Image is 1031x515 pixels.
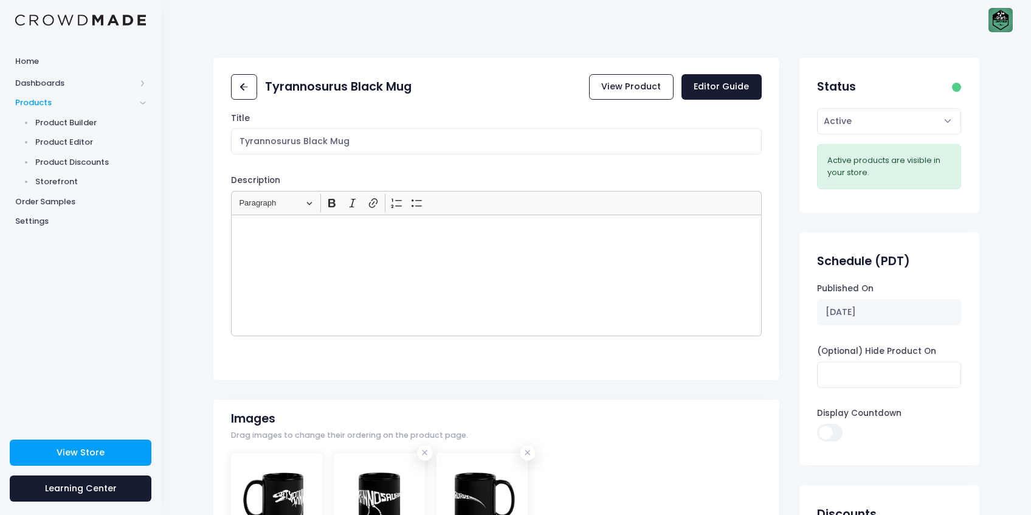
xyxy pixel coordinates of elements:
[45,482,117,494] span: Learning Center
[15,196,146,208] span: Order Samples
[231,215,762,336] div: Rich Text Editor, main
[231,430,468,441] span: Drag images to change their ordering on the product page.
[15,97,136,109] span: Products
[35,176,147,188] span: Storefront
[817,254,910,268] h2: Schedule (PDT)
[681,74,762,100] a: Editor Guide
[265,80,412,94] h2: Tyrannosurus Black Mug
[10,440,151,466] a: View Store
[817,345,936,358] label: (Optional) Hide Product On
[817,80,856,94] h2: Status
[231,175,280,187] label: Description
[15,55,146,67] span: Home
[10,475,151,502] a: Learning Center
[231,112,250,125] label: Title
[15,215,146,227] span: Settings
[57,446,105,458] span: View Store
[988,8,1013,32] img: User
[817,283,874,295] label: Published On
[35,136,147,148] span: Product Editor
[35,117,147,129] span: Product Builder
[231,191,762,215] div: Editor toolbar
[15,15,146,26] img: Logo
[817,407,902,420] label: Display Countdown
[15,77,136,89] span: Dashboards
[589,74,674,100] a: View Product
[231,412,275,426] h2: Images
[234,194,318,213] button: Paragraph
[239,196,302,210] span: Paragraph
[827,154,951,178] div: Active products are visible in your store.
[35,156,147,168] span: Product Discounts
